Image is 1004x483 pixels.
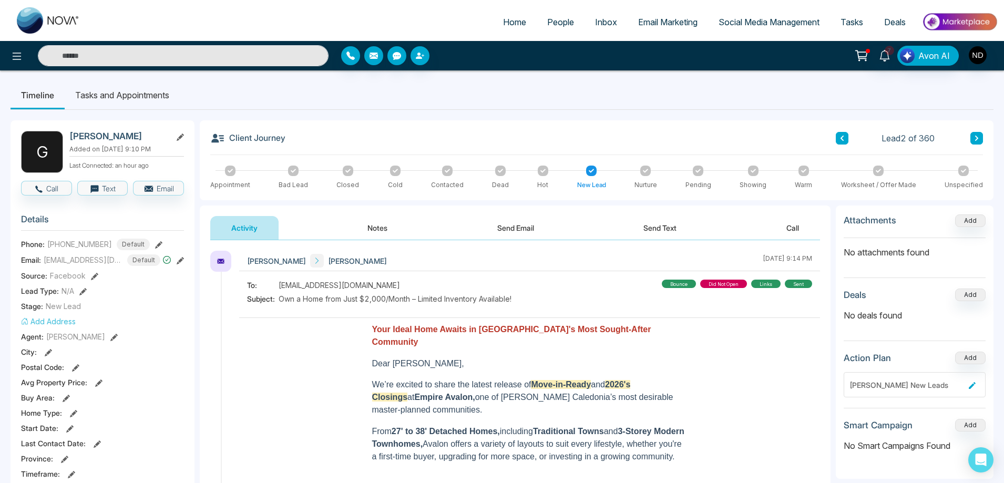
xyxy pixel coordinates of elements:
h3: Action Plan [844,353,891,363]
span: Home [503,17,526,27]
span: New Lead [46,301,81,312]
span: Default [127,254,160,266]
div: Nurture [634,180,657,190]
img: Lead Flow [900,48,915,63]
span: Tasks [841,17,863,27]
span: Lead 2 of 360 [882,132,935,145]
div: Appointment [210,180,250,190]
span: Email: [21,254,41,265]
span: Province : [21,453,53,464]
span: [PHONE_NUMBER] [47,239,112,250]
div: Unspecified [945,180,983,190]
span: Postal Code : [21,362,64,373]
span: Timeframe : [21,468,60,479]
button: Activity [210,216,279,240]
a: Social Media Management [708,12,830,32]
span: Home Type : [21,407,62,418]
span: Subject: [247,293,279,304]
span: City : [21,346,37,357]
div: Dead [492,180,509,190]
h3: Smart Campaign [844,420,913,430]
span: Source: [21,270,47,281]
p: No attachments found [844,238,986,259]
div: Hot [537,180,548,190]
div: did not open [700,280,747,288]
button: Send Email [476,216,555,240]
div: New Lead [577,180,606,190]
button: Add [955,289,986,301]
button: Send Text [622,216,698,240]
button: Add [955,352,986,364]
div: links [751,280,781,288]
a: 7 [872,46,897,64]
a: Home [493,12,537,32]
span: [PERSON_NAME] [328,255,387,266]
div: Bad Lead [279,180,308,190]
p: No deals found [844,309,986,322]
a: Deals [874,12,916,32]
a: Inbox [585,12,628,32]
a: People [537,12,585,32]
span: Deals [884,17,906,27]
div: Contacted [431,180,464,190]
span: Social Media Management [719,17,819,27]
img: Nova CRM Logo [17,7,80,34]
span: People [547,17,574,27]
li: Tasks and Appointments [65,81,180,109]
span: [EMAIL_ADDRESS][DOMAIN_NAME] [44,254,122,265]
span: Avon AI [918,49,950,62]
a: Tasks [830,12,874,32]
span: Agent: [21,331,44,342]
div: Warm [795,180,812,190]
div: Closed [336,180,359,190]
img: User Avatar [969,46,987,64]
button: Call [21,181,72,196]
span: Inbox [595,17,617,27]
span: [PERSON_NAME] [247,255,306,266]
button: Add [955,214,986,227]
div: sent [785,280,812,288]
img: Market-place.gif [921,10,998,34]
div: Showing [740,180,766,190]
h2: [PERSON_NAME] [69,131,167,141]
div: Worksheet / Offer Made [841,180,916,190]
span: To: [247,280,279,291]
span: Lead Type: [21,285,59,296]
button: Add [955,419,986,431]
button: Add Address [21,316,76,327]
div: Pending [685,180,711,190]
span: [EMAIL_ADDRESS][DOMAIN_NAME] [279,280,400,291]
span: [PERSON_NAME] [46,331,105,342]
span: Last Contact Date : [21,438,86,449]
h3: Client Journey [210,131,285,146]
button: Avon AI [897,46,959,66]
span: N/A [62,285,74,296]
div: Open Intercom Messenger [968,447,993,472]
li: Timeline [11,81,65,109]
span: Email Marketing [638,17,698,27]
span: Avg Property Price : [21,377,87,388]
p: Last Connected: an hour ago [69,159,184,170]
span: Add [955,215,986,224]
span: 7 [885,46,894,55]
span: Buy Area : [21,392,55,403]
span: Facebook [50,270,86,281]
button: Call [765,216,820,240]
span: Phone: [21,239,45,250]
span: Default [117,239,150,250]
button: Text [77,181,128,196]
h3: Deals [844,290,866,300]
span: Own a Home from Just $2,000/Month – Limited Inventory Available! [279,293,511,304]
span: Start Date : [21,423,58,434]
button: Notes [346,216,408,240]
div: bounce [662,280,696,288]
h3: Details [21,214,184,230]
p: No Smart Campaigns Found [844,439,986,452]
div: [PERSON_NAME] New Leads [849,379,965,390]
h3: Attachments [844,215,896,225]
a: Email Marketing [628,12,708,32]
div: [DATE] 9:14 PM [763,254,812,268]
div: G [21,131,63,173]
div: Cold [388,180,403,190]
button: Email [133,181,184,196]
